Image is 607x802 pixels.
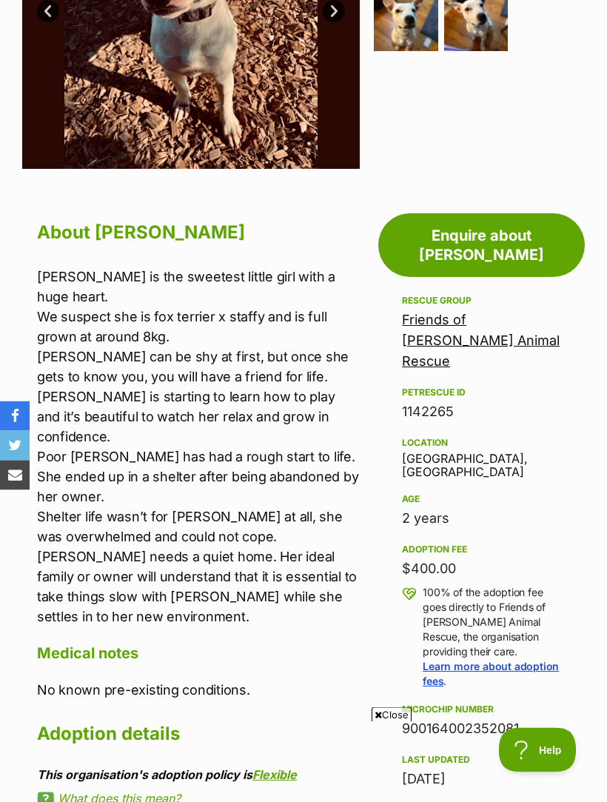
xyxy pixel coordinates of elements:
a: Learn more about adoption fees [423,661,559,688]
p: 100% of the adoption fee goes directly to Friends of [PERSON_NAME] Animal Rescue, the organisatio... [423,586,561,689]
iframe: Help Scout Beacon - Open [499,728,577,772]
iframe: Advertisement [34,728,573,795]
h4: Medical notes [37,644,360,664]
div: Age [402,494,561,506]
h2: About [PERSON_NAME] [37,217,360,250]
div: Microchip number [402,704,561,716]
h2: Adoption details [37,718,360,751]
a: Next [323,1,345,23]
div: PetRescue ID [402,387,561,399]
div: 2 years [402,509,561,529]
a: Enquire about [PERSON_NAME] [378,214,585,278]
div: $400.00 [402,559,561,580]
p: No known pre-existing conditions. [37,681,360,701]
p: [PERSON_NAME] is the sweetest little girl with a huge heart. We suspect she is fox terrier x staf... [37,267,360,627]
div: 1142265 [402,402,561,423]
div: Adoption fee [402,544,561,556]
a: Prev [37,1,59,23]
a: Friends of [PERSON_NAME] Animal Rescue [402,313,560,370]
div: [GEOGRAPHIC_DATA], [GEOGRAPHIC_DATA] [402,435,561,480]
div: Rescue group [402,295,561,307]
div: 900164002352081 [402,719,561,740]
span: Close [372,707,412,722]
div: Location [402,438,561,450]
